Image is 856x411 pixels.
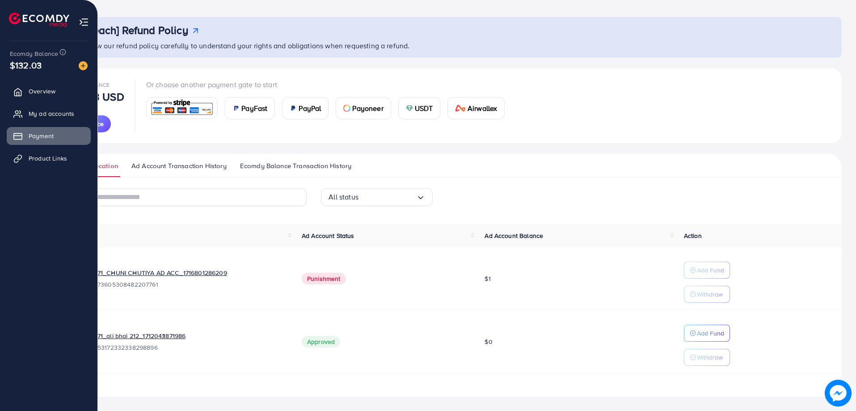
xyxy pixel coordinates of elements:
div: <span class='underline'>1007171_CHUNI CHUTIYA AD ACC_1716801286209</span></br>7373605308482207761 [81,268,287,289]
a: cardPayoneer [336,97,391,119]
img: menu [79,17,89,27]
span: Payoneer [352,103,383,114]
img: card [406,105,413,112]
button: Withdraw [684,349,730,366]
span: PayFast [241,103,267,114]
button: Withdraw [684,286,730,303]
a: 1007171_CHUNI CHUTIYA AD ACC_1716801286209 [81,268,227,277]
span: Ad Account Status [302,231,354,240]
span: Product Links [29,154,67,163]
span: USDT [415,103,433,114]
a: cardPayFast [225,97,275,119]
span: PayPal [299,103,321,114]
p: Add Fund [697,265,724,275]
a: Payment [7,127,91,145]
div: <span class='underline'>1007171_ali bhai 212_1712043871986</span></br>7353172332338298896 [81,331,287,352]
a: Product Links [7,149,91,167]
span: Punishment [302,273,346,284]
span: Airwallex [468,103,497,114]
span: Ecomdy Balance Transaction History [240,161,351,171]
h3: [AdReach] Refund Policy [70,24,188,37]
p: Or choose another payment gate to start [146,79,512,90]
span: Approved [302,336,340,347]
img: card [343,105,350,112]
a: My ad accounts [7,105,91,123]
img: card [455,105,466,112]
span: Ad Account Transaction History [131,161,227,171]
div: Search for option [321,188,433,206]
a: 1007171_ali bhai 212_1712043871986 [81,331,186,340]
span: Overview [29,87,55,96]
a: Overview [7,82,91,100]
span: ID: 7353172332338298896 [81,343,287,352]
input: Search for option [358,190,416,204]
img: card [149,98,215,118]
span: $132.03 [10,59,42,72]
a: cardAirwallex [447,97,505,119]
span: ID: 7373605308482207761 [81,280,287,289]
span: Action [684,231,702,240]
button: Add Fund [684,262,730,279]
span: All status [329,190,358,204]
a: cardUSDT [398,97,441,119]
span: My ad accounts [29,109,74,118]
p: Add Fund [697,328,724,339]
img: card [232,105,240,112]
img: logo [9,13,69,26]
span: Ad Account Balance [485,231,543,240]
a: cardPayPal [282,97,329,119]
img: card [290,105,297,112]
span: Ecomdy Balance [10,49,58,58]
span: Payment [29,131,54,140]
img: image [825,380,852,407]
span: $1 [485,274,490,283]
a: card [146,97,218,119]
p: Withdraw [697,352,723,363]
p: Withdraw [697,289,723,300]
p: Please review our refund policy carefully to understand your rights and obligations when requesti... [57,40,836,51]
img: image [79,61,88,70]
span: $0 [485,337,492,346]
button: Add Fund [684,325,730,342]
